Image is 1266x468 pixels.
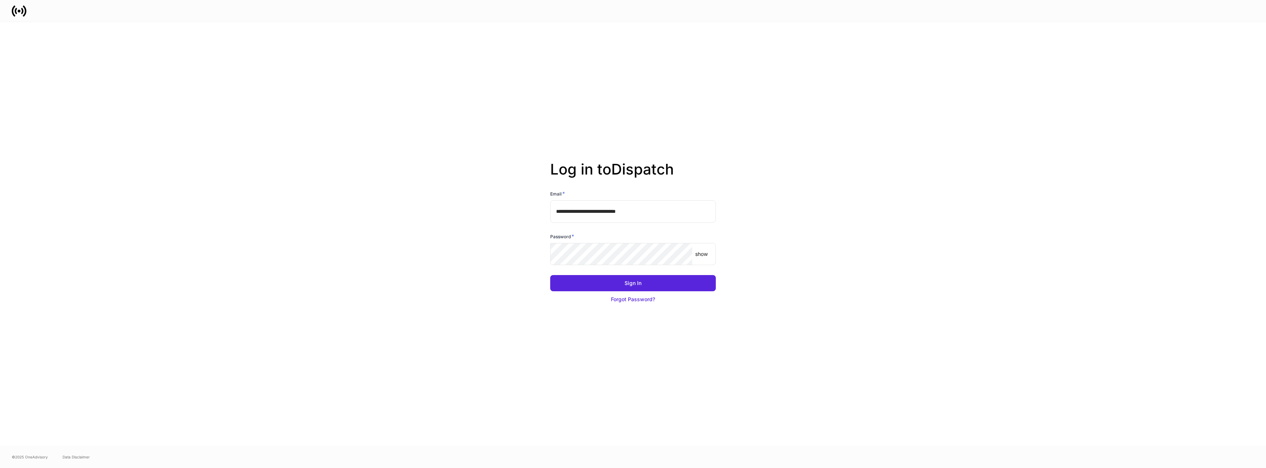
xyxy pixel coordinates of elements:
[695,250,708,258] p: show
[611,296,655,303] div: Forgot Password?
[550,291,716,307] button: Forgot Password?
[550,190,565,197] h6: Email
[550,275,716,291] button: Sign In
[625,279,641,287] div: Sign In
[550,161,716,190] h2: Log in to Dispatch
[12,454,48,460] span: © 2025 OneAdvisory
[550,233,574,240] h6: Password
[63,454,90,460] a: Data Disclaimer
